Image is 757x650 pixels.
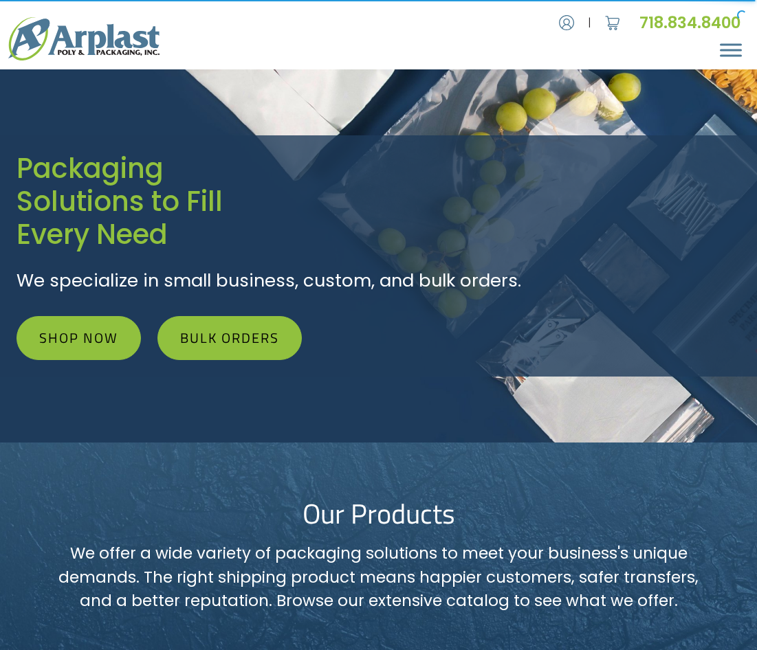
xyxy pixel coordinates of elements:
button: Menu [720,43,742,56]
a: Shop Now [17,316,141,360]
a: Bulk Orders [157,316,302,360]
span: | [588,14,591,31]
a: 718.834.8400 [639,12,740,34]
img: logo [8,17,160,60]
p: We specialize in small business, custom, and bulk orders. [17,268,740,295]
p: We offer a wide variety of packaging solutions to meet your business's unique demands. The right ... [57,541,701,612]
h1: Packaging Solutions to Fill Every Need [17,152,740,251]
h2: Our Products [57,497,701,530]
